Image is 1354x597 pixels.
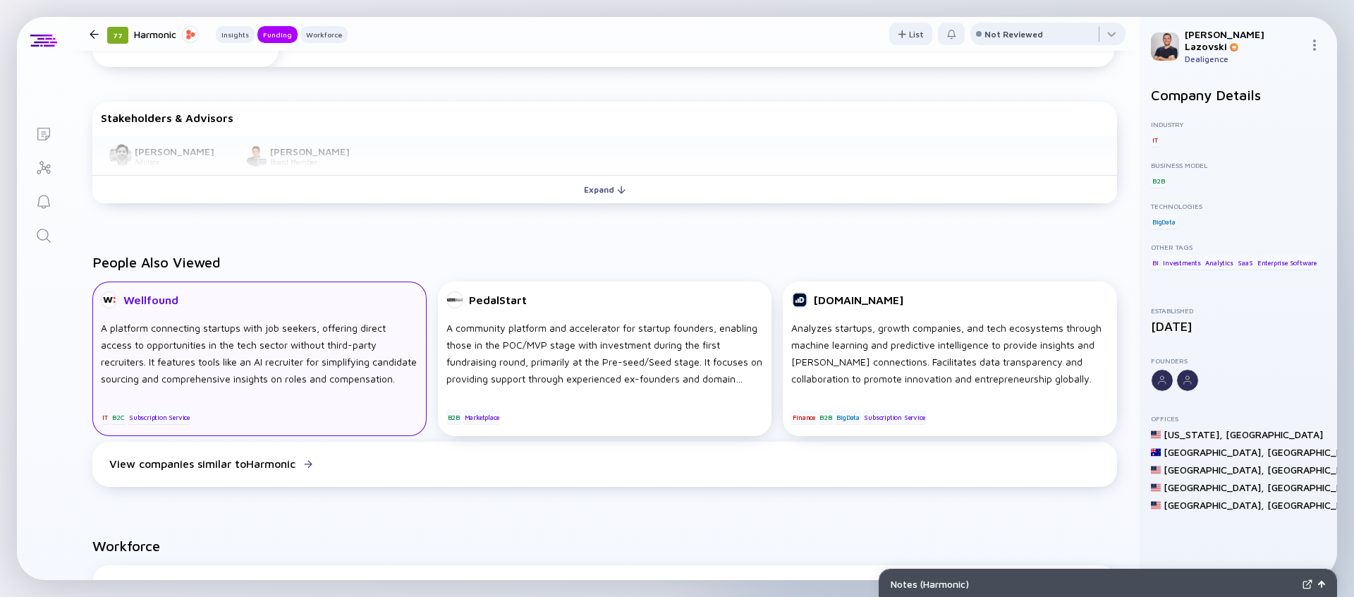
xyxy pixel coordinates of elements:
div: B2C [111,410,126,424]
div: [GEOGRAPHIC_DATA] , [1164,446,1264,458]
div: [GEOGRAPHIC_DATA] , [1164,499,1264,511]
div: [GEOGRAPHIC_DATA] , [1164,481,1264,493]
img: Adam Profile Picture [1151,32,1179,61]
div: B2B [446,410,461,424]
div: [US_STATE] , [1164,428,1223,440]
div: Insights [216,28,255,42]
div: Analytics [1204,255,1234,270]
h2: People Also Viewed [92,254,1117,270]
div: [DATE] [1151,319,1326,334]
div: Established [1151,306,1326,315]
a: Investor Map [17,150,70,183]
div: BI [1151,255,1160,270]
div: View companies similar to Harmonic [109,457,295,470]
div: Workforce [300,28,348,42]
a: PedalStartA community platform and accelerator for startup founders, enabling those in the POC/MV... [438,282,772,442]
img: United States Flag [1151,500,1161,510]
div: Wellfound [123,294,178,306]
div: BigData [1151,215,1177,229]
div: Analyzes startups, growth companies, and tech ecosystems through machine learning and predictive ... [791,320,1109,387]
div: Technologies [1151,202,1326,210]
div: Harmonic [134,25,199,43]
div: Not Reviewed [984,29,1043,40]
div: Subscription Service [128,410,191,424]
div: Subscription Service [862,410,926,424]
div: Marketplace [463,410,501,424]
img: Open Notes [1318,581,1325,588]
div: Finance [791,410,817,424]
div: Enterprise Software [1256,255,1318,270]
div: SaaS [1236,255,1254,270]
div: PedalStart [469,294,527,306]
button: Expand [92,175,1117,203]
div: [GEOGRAPHIC_DATA] [1226,428,1323,440]
img: United States Flag [1151,430,1161,440]
button: Workforce [300,26,348,43]
h2: Workforce [92,538,1117,554]
a: Search [17,217,70,251]
div: B2B [818,410,833,424]
div: Offices [1151,414,1326,423]
button: List [889,23,932,45]
div: Investments [1161,255,1202,270]
div: [PERSON_NAME] Lazovski [1185,28,1303,52]
div: A community platform and accelerator for startup founders, enabling those in the POC/MVP stage wi... [446,320,764,387]
img: Australia Flag [1151,447,1161,457]
div: Business Model [1151,161,1326,169]
a: Reminders [17,183,70,217]
div: BigData [835,410,861,424]
img: Menu [1309,40,1320,51]
button: Funding [257,26,298,43]
a: [DOMAIN_NAME]Analyzes startups, growth companies, and tech ecosystems through machine learning an... [783,282,1117,442]
div: Industry [1151,120,1326,128]
img: Expand Notes [1303,579,1312,589]
h2: Company Details [1151,87,1326,103]
div: [GEOGRAPHIC_DATA] , [1164,464,1264,476]
div: IT [101,410,109,424]
div: Funding [257,28,298,42]
img: United States Flag [1151,465,1161,475]
button: Insights [216,26,255,43]
a: WellfoundA platform connecting startups with job seekers, offering direct access to opportunities... [92,282,427,442]
div: A platform connecting startups with job seekers, offering direct access to opportunities in the t... [101,320,418,387]
a: Lists [17,116,70,150]
div: Expand [575,179,634,200]
div: B2B [1151,174,1166,188]
div: [DOMAIN_NAME] [814,294,903,306]
div: Notes ( Harmonic ) [891,578,1297,590]
div: Founders [1151,356,1326,365]
img: United States Flag [1151,483,1161,493]
div: 77 [107,27,128,44]
div: Dealigence [1185,54,1303,64]
div: IT [1151,133,1159,147]
div: Stakeholders & Advisors [101,111,1109,124]
div: Other Tags [1151,243,1326,251]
